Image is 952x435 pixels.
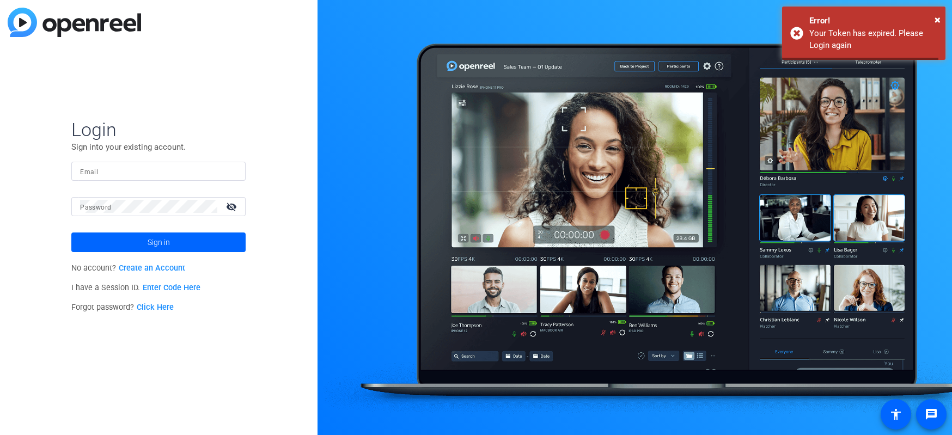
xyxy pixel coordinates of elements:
span: × [935,13,941,26]
button: Close [935,11,941,28]
input: Enter Email Address [80,164,237,177]
a: Create an Account [119,264,185,273]
span: Forgot password? [71,303,174,312]
span: No account? [71,264,185,273]
a: Click Here [137,303,174,312]
img: blue-gradient.svg [8,8,141,37]
p: Sign into your existing account. [71,141,246,153]
mat-label: Password [80,204,111,211]
a: Enter Code Here [143,283,200,292]
div: Error! [809,15,937,27]
span: I have a Session ID. [71,283,200,292]
mat-label: Email [80,168,98,176]
div: Your Token has expired. Please Login again [809,27,937,52]
span: Sign in [148,229,170,256]
span: Login [71,118,246,141]
mat-icon: visibility_off [219,199,246,215]
mat-icon: message [925,408,938,421]
button: Sign in [71,232,246,252]
mat-icon: accessibility [889,408,902,421]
